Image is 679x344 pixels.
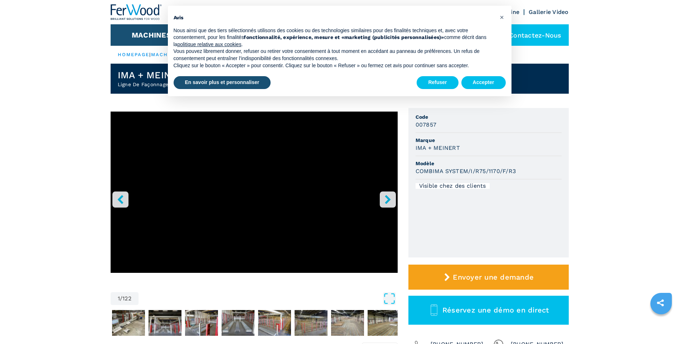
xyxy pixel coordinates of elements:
button: Go to Slide 6 [257,309,292,337]
button: Go to Slide 5 [220,309,256,337]
h2: Avis [174,14,494,21]
img: 09a7b3eebd526f70a3d003b0759c10bc [112,310,145,336]
span: Code [416,113,562,121]
span: Modèle [416,160,562,167]
h2: Ligne De Façonnage–Placage [118,81,362,88]
span: Réservez une démo en direct [442,306,549,314]
nav: Thumbnail Navigation [111,309,398,337]
button: Machines [132,31,171,39]
p: Nous ainsi que des tiers sélectionnés utilisons des cookies ou des technologies similaires pour d... [174,27,494,48]
span: × [500,13,504,21]
div: Contactez-nous [491,24,569,46]
div: Go to Slide 1 [111,112,398,285]
span: Marque [416,137,562,144]
a: politique relative aux cookies [177,41,241,47]
span: | [149,52,151,57]
h1: IMA + MEINERT - COMBIMA SYSTEM/I/R75/1170/F/R3 [118,69,362,81]
button: Open Fullscreen [140,292,396,305]
button: Go to Slide 7 [293,309,329,337]
img: 83c6e14a9a17c301424e707da06fe995 [258,310,291,336]
h3: 007857 [416,121,437,129]
span: / [120,296,122,301]
span: 1 [118,296,120,301]
button: left-button [112,191,128,207]
button: Go to Slide 4 [184,309,219,337]
button: Fermer cet avis [496,11,508,23]
a: Gallerie Video [529,9,569,15]
p: Cliquez sur le bouton « Accepter » pour consentir. Cliquez sur le bouton « Refuser » ou fermez ce... [174,62,494,69]
button: Réservez une démo en direct [408,296,569,325]
a: sharethis [651,294,669,312]
button: Go to Slide 9 [366,309,402,337]
button: right-button [380,191,396,207]
a: HOMEPAGE [118,52,150,57]
a: machines [151,52,182,57]
img: 570a7b76df5a3daa72fc65613fd7308b [331,310,364,336]
button: Accepter [461,76,506,89]
img: e572e62d72bc40d3cb5ac8a9e4f162e5 [295,310,328,336]
strong: fonctionnalité, expérience, mesure et «marketing (publicités personnalisées)» [244,34,444,40]
img: adbd505b6d6badb091ca40b1fbfacf45 [222,310,254,336]
h3: IMA + MEINERT [416,144,460,152]
h3: COMBIMA SYSTEM/I/R75/1170/F/R3 [416,167,516,175]
button: Go to Slide 2 [111,309,146,337]
img: 12946c5c0e44f770580fafb905d1d9ef [368,310,401,336]
img: a6e3b3416b37843c826ce83ac0c3f784 [185,310,218,336]
button: Refuser [417,76,458,89]
button: Go to Slide 8 [330,309,365,337]
button: Envoyer une demande [408,265,569,290]
button: Go to Slide 3 [147,309,183,337]
img: Ferwood [111,4,162,20]
span: 122 [122,296,131,301]
div: Visible chez des clients [416,183,490,189]
p: Vous pouvez librement donner, refuser ou retirer votre consentement à tout moment en accédant au ... [174,48,494,62]
img: 567d9a9596c603e91755bcc3b6463ec7 [149,310,181,336]
span: Envoyer une demande [453,273,534,281]
iframe: Linea di Squadrabordatura e Foratura in azione - IMA - COMBIMA SYSTEM/I/R75/1170/F/R3 - 007857 [111,112,398,273]
button: En savoir plus et personnaliser [174,76,271,89]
